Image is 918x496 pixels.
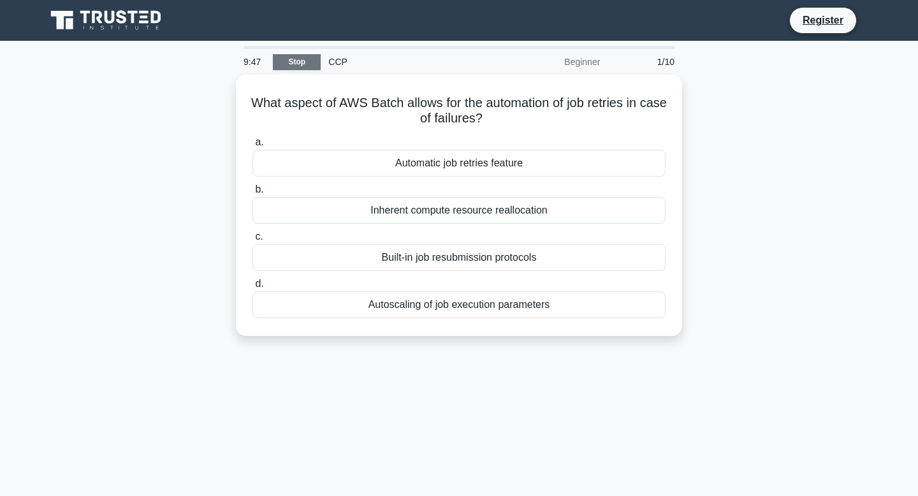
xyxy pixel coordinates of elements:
[252,244,666,271] div: Built-in job resubmission protocols
[273,54,321,70] a: Stop
[496,49,608,75] div: Beginner
[255,184,263,194] span: b.
[251,95,667,127] h5: What aspect of AWS Batch allows for the automation of job retries in case of failures?
[252,150,666,177] div: Automatic job retries feature
[252,291,666,318] div: Autoscaling of job execution parameters
[252,197,666,224] div: Inherent compute resource reallocation
[795,12,851,28] a: Register
[255,231,263,242] span: c.
[255,278,263,289] span: d.
[255,136,263,147] span: a.
[236,49,273,75] div: 9:47
[321,49,496,75] div: CCP
[608,49,682,75] div: 1/10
